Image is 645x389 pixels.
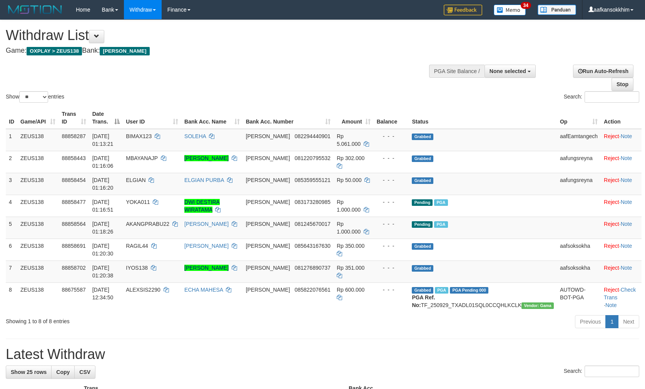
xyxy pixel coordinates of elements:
a: Reject [604,243,619,249]
span: RAGIL44 [126,243,148,249]
span: BIMAX123 [126,133,152,139]
span: Copy 085643167630 to clipboard [294,243,330,249]
td: aafungsreyna [557,151,601,173]
span: Marked by aafkaynarin [434,199,448,206]
a: ECHA MAHESA [184,287,223,293]
span: Copy 082294440901 to clipboard [294,133,330,139]
div: - - - [377,286,406,294]
span: 88858564 [62,221,85,227]
td: ZEUS138 [17,239,58,260]
span: [PERSON_NAME] [246,155,290,161]
input: Search: [585,366,639,377]
a: Reject [604,133,619,139]
td: 5 [6,217,17,239]
td: · [601,173,642,195]
td: aafsoksokha [557,260,601,282]
a: Copy [51,366,75,379]
th: Bank Acc. Name: activate to sort column ascending [181,107,243,129]
a: Next [618,315,639,328]
span: Marked by aafkaynarin [434,221,448,228]
div: - - - [377,242,406,250]
span: Rp 302.000 [337,155,364,161]
a: Reject [604,221,619,227]
span: Copy 085359555121 to clipboard [294,177,330,183]
span: [PERSON_NAME] [246,177,290,183]
span: Rp 350.000 [337,243,364,249]
a: Note [605,302,617,308]
span: 88675587 [62,287,85,293]
span: 88858454 [62,177,85,183]
td: AUTOWD-BOT-PGA [557,282,601,312]
span: CSV [79,369,90,375]
th: User ID: activate to sort column ascending [123,107,181,129]
span: Grabbed [412,243,433,250]
span: ALEXSIS2290 [126,287,160,293]
h4: Game: Bank: [6,47,422,55]
td: 3 [6,173,17,195]
span: Grabbed [412,265,433,272]
span: Rp 351.000 [337,265,364,271]
a: Previous [575,315,606,328]
a: Note [621,199,632,205]
a: Stop [612,78,633,91]
span: [PERSON_NAME] [246,199,290,205]
td: · [601,239,642,260]
a: ELGIAN PURBA [184,177,224,183]
th: Balance [374,107,409,129]
span: [PERSON_NAME] [246,265,290,271]
th: Trans ID: activate to sort column ascending [58,107,89,129]
a: Note [621,243,632,249]
th: Date Trans.: activate to sort column descending [89,107,123,129]
b: PGA Ref. No: [412,294,435,308]
td: aafEamtangech [557,129,601,151]
span: Marked by aafpengsreynich [435,287,448,294]
a: [PERSON_NAME] [184,155,229,161]
th: Bank Acc. Number: activate to sort column ascending [243,107,334,129]
span: Rp 50.000 [337,177,362,183]
td: ZEUS138 [17,282,58,312]
span: [PERSON_NAME] [246,221,290,227]
td: · [601,260,642,282]
a: Check Trans [604,287,636,301]
span: 88858477 [62,199,85,205]
span: IYOS138 [126,265,148,271]
span: 88858691 [62,243,85,249]
span: Grabbed [412,287,433,294]
td: · · [601,282,642,312]
span: MBAYANAJP [126,155,157,161]
th: ID [6,107,17,129]
span: [DATE] 01:16:06 [92,155,114,169]
span: Copy 081220795532 to clipboard [294,155,330,161]
span: 34 [521,2,531,9]
span: 88858287 [62,133,85,139]
th: Op: activate to sort column ascending [557,107,601,129]
label: Search: [564,366,639,377]
span: Rp 1.000.000 [337,199,361,213]
span: [DATE] 01:16:20 [92,177,114,191]
a: CSV [74,366,95,379]
div: - - - [377,154,406,162]
h1: Withdraw List [6,28,422,43]
div: - - - [377,220,406,228]
span: PGA Pending [450,287,488,294]
span: Pending [412,199,433,206]
td: 1 [6,129,17,151]
a: [PERSON_NAME] [184,243,229,249]
a: [PERSON_NAME] [184,265,229,271]
a: Reject [604,287,619,293]
span: [PERSON_NAME] [246,287,290,293]
a: Reject [604,199,619,205]
td: 8 [6,282,17,312]
img: Feedback.jpg [444,5,482,15]
span: OXPLAY > ZEUS138 [27,47,82,55]
span: None selected [490,68,526,74]
span: Rp 600.000 [337,287,364,293]
span: [PERSON_NAME] [246,243,290,249]
button: None selected [485,65,536,78]
span: [PERSON_NAME] [100,47,149,55]
span: [PERSON_NAME] [246,133,290,139]
span: [DATE] 01:20:38 [92,265,114,279]
span: Copy 083173280985 to clipboard [294,199,330,205]
span: [DATE] 01:13:21 [92,133,114,147]
span: ELGIAN [126,177,145,183]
